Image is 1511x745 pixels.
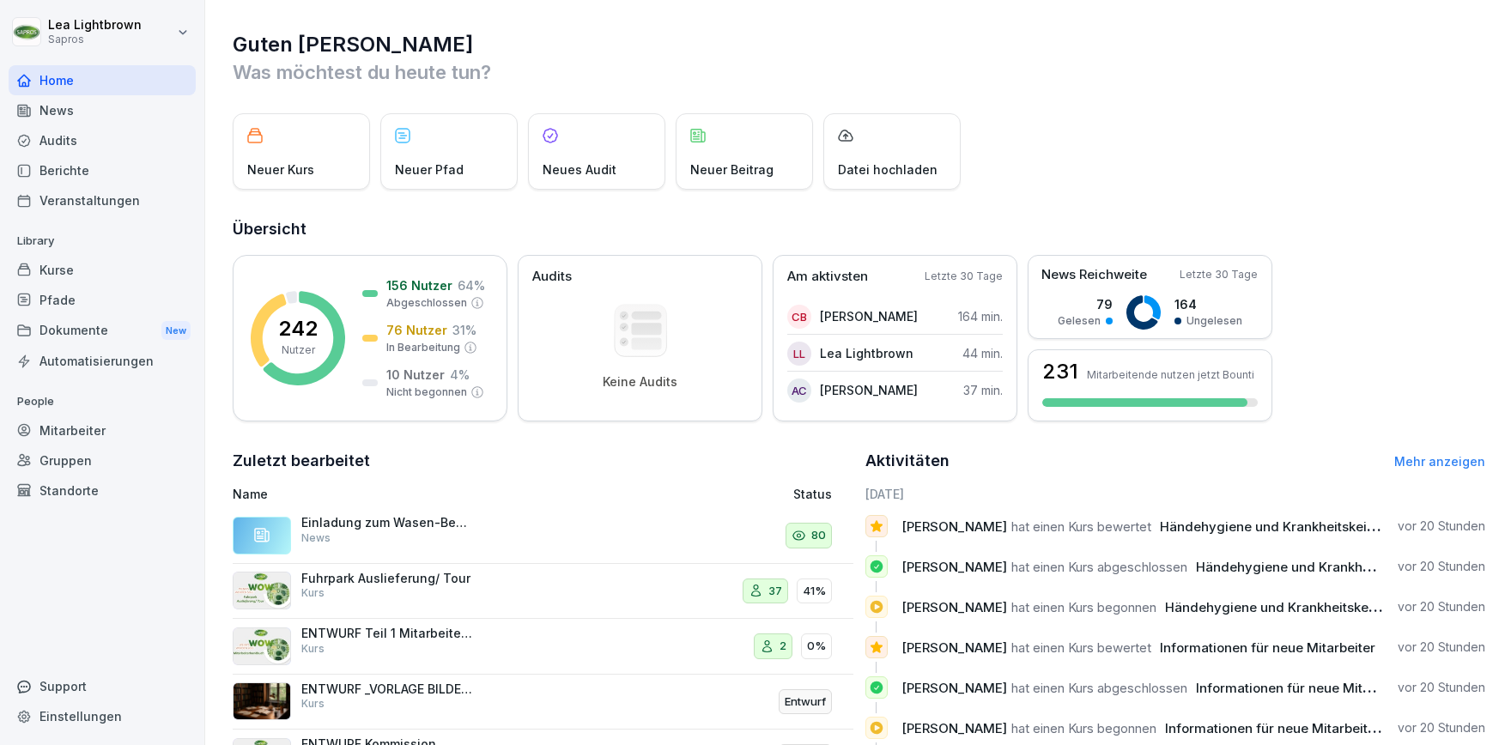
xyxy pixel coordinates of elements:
[838,161,938,179] p: Datei hochladen
[901,559,1007,575] span: [PERSON_NAME]
[233,564,853,620] a: Fuhrpark Auslieferung/ TourKurs3741%
[9,315,196,347] a: DokumenteNew
[793,485,832,503] p: Status
[1058,313,1101,329] p: Gelesen
[1011,639,1151,656] span: hat einen Kurs bewertet
[1394,454,1485,469] a: Mehr anzeigen
[9,475,196,506] a: Standorte
[233,449,853,473] h2: Zuletzt bearbeitet
[1398,679,1485,696] p: vor 20 Stunden
[233,675,853,730] a: ENTWURF _VORLAGE BILDER Kommissionier HandbuchKursEntwurf
[901,720,1007,736] span: [PERSON_NAME]
[901,599,1007,615] span: [PERSON_NAME]
[811,527,826,544] p: 80
[1058,295,1113,313] p: 79
[233,572,291,609] img: r111smv5jl08ju40dq16pdyd.png
[9,155,196,185] div: Berichte
[9,227,196,255] p: Library
[962,344,1003,362] p: 44 min.
[386,366,445,384] p: 10 Nutzer
[9,388,196,415] p: People
[301,585,325,601] p: Kurs
[820,344,913,362] p: Lea Lightbrown
[9,125,196,155] a: Audits
[386,321,447,339] p: 76 Nutzer
[386,276,452,294] p: 156 Nutzer
[768,583,782,600] p: 37
[9,415,196,445] a: Mitarbeiter
[9,671,196,701] div: Support
[9,95,196,125] a: News
[301,641,325,657] p: Kurs
[301,530,331,546] p: News
[532,267,572,287] p: Audits
[9,701,196,731] a: Einstellungen
[780,638,786,655] p: 2
[901,639,1007,656] span: [PERSON_NAME]
[48,18,142,33] p: Lea Lightbrown
[787,305,811,329] div: CB
[282,342,315,358] p: Nutzer
[1180,267,1258,282] p: Letzte 30 Tage
[301,696,325,712] p: Kurs
[9,445,196,475] a: Gruppen
[48,33,142,45] p: Sapros
[233,619,853,675] a: ENTWURF Teil 1 MitarbeiterhandbuchKurs20%
[9,285,196,315] a: Pfade
[787,342,811,366] div: LL
[1011,599,1156,615] span: hat einen Kurs begonnen
[1165,720,1381,736] span: Informationen für neue Mitarbeiter
[233,31,1485,58] h1: Guten [PERSON_NAME]
[9,185,196,215] div: Veranstaltungen
[1160,639,1375,656] span: Informationen für neue Mitarbeiter
[1398,719,1485,736] p: vor 20 Stunden
[301,626,473,641] p: ENTWURF Teil 1 Mitarbeiterhandbuch
[233,485,619,503] p: Name
[233,58,1485,86] p: Was möchtest du heute tun?
[233,508,853,564] a: Einladung zum Wasen-Besuch [DATE] Liebe [PERSON_NAME] und Kollegen, wir freuen uns, gemeinsam mit...
[787,379,811,403] div: AC
[1398,518,1485,535] p: vor 20 Stunden
[233,627,291,665] img: ykyd29dix32es66jlv6if6gg.png
[301,571,473,586] p: Fuhrpark Auslieferung/ Tour
[785,694,826,711] p: Entwurf
[1041,265,1147,285] p: News Reichweite
[865,449,950,473] h2: Aktivitäten
[301,681,473,697] p: ENTWURF _VORLAGE BILDER Kommissionier Handbuch
[1011,720,1156,736] span: hat einen Kurs begonnen
[233,682,291,720] img: oozo8bjgc9yg7uxk6jswm6d5.png
[1087,368,1254,381] p: Mitarbeitende nutzen jetzt Bounti
[1165,599,1392,615] span: Händehygiene und Krankheitskeime
[386,385,467,400] p: Nicht begonnen
[963,381,1003,399] p: 37 min.
[9,346,196,376] a: Automatisierungen
[1174,295,1242,313] p: 164
[386,295,467,311] p: Abgeschlossen
[1196,559,1423,575] span: Händehygiene und Krankheitskeime
[1398,598,1485,615] p: vor 20 Stunden
[233,217,1485,241] h2: Übersicht
[901,680,1007,696] span: [PERSON_NAME]
[161,321,191,341] div: New
[386,340,460,355] p: In Bearbeitung
[820,381,918,399] p: [PERSON_NAME]
[9,255,196,285] a: Kurse
[807,638,826,655] p: 0%
[9,65,196,95] a: Home
[1042,361,1078,382] h3: 231
[278,318,318,339] p: 242
[603,374,677,390] p: Keine Audits
[247,161,314,179] p: Neuer Kurs
[1011,518,1151,535] span: hat einen Kurs bewertet
[395,161,464,179] p: Neuer Pfad
[820,307,918,325] p: [PERSON_NAME]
